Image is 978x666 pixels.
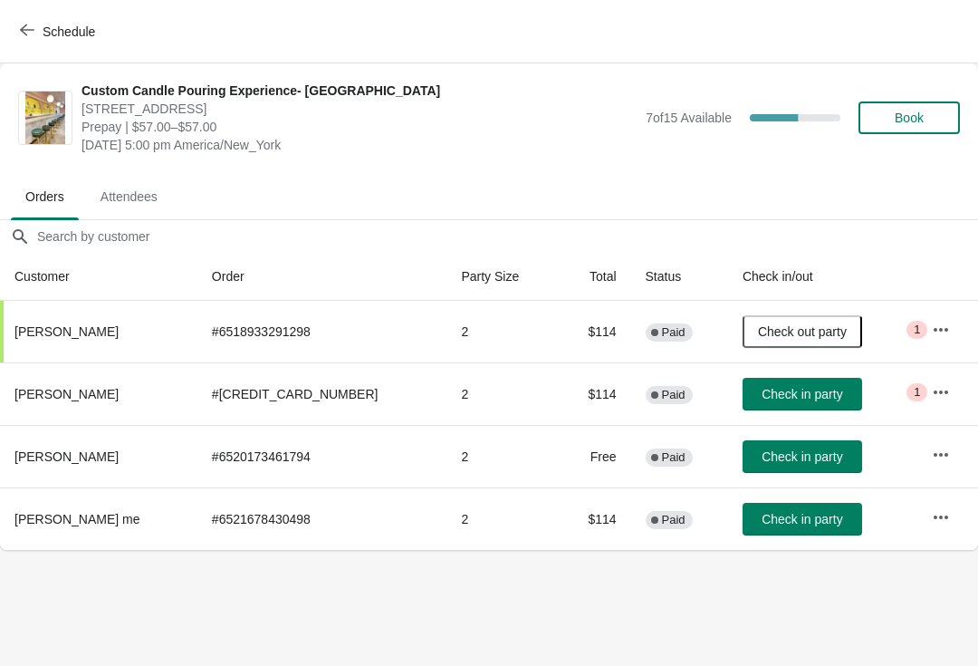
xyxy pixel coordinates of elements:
[14,512,139,526] span: [PERSON_NAME] me
[197,487,447,550] td: # 6521678430498
[631,253,728,301] th: Status
[197,425,447,487] td: # 6520173461794
[81,82,637,100] span: Custom Candle Pouring Experience- [GEOGRAPHIC_DATA]
[197,253,447,301] th: Order
[762,387,842,401] span: Check in party
[14,324,119,339] span: [PERSON_NAME]
[914,323,920,337] span: 1
[81,136,637,154] span: [DATE] 5:00 pm America/New_York
[662,513,686,527] span: Paid
[25,92,65,144] img: Custom Candle Pouring Experience- Delray Beach
[43,24,95,39] span: Schedule
[558,487,631,550] td: $114
[914,385,920,400] span: 1
[662,450,686,465] span: Paid
[81,118,637,136] span: Prepay | $57.00–$57.00
[558,425,631,487] td: Free
[14,387,119,401] span: [PERSON_NAME]
[743,440,862,473] button: Check in party
[662,388,686,402] span: Paid
[36,220,978,253] input: Search by customer
[446,253,557,301] th: Party Size
[762,512,842,526] span: Check in party
[446,425,557,487] td: 2
[446,487,557,550] td: 2
[743,378,862,410] button: Check in party
[558,362,631,425] td: $114
[9,15,110,48] button: Schedule
[446,301,557,362] td: 2
[895,111,924,125] span: Book
[197,362,447,425] td: # [CREDIT_CARD_NUMBER]
[11,180,79,213] span: Orders
[858,101,960,134] button: Book
[558,301,631,362] td: $114
[728,253,918,301] th: Check in/out
[558,253,631,301] th: Total
[14,449,119,464] span: [PERSON_NAME]
[743,503,862,536] button: Check in party
[81,100,637,118] span: [STREET_ADDRESS]
[646,111,732,125] span: 7 of 15 Available
[758,324,847,339] span: Check out party
[743,315,862,348] button: Check out party
[86,180,172,213] span: Attendees
[662,325,686,340] span: Paid
[762,449,842,464] span: Check in party
[446,362,557,425] td: 2
[197,301,447,362] td: # 6518933291298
